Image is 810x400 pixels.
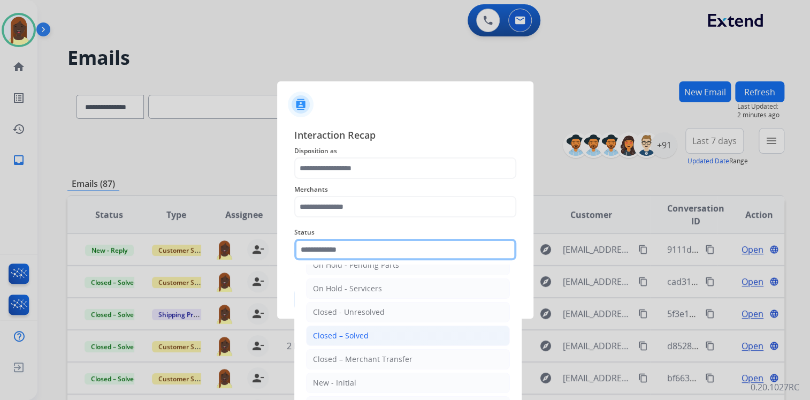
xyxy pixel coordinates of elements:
p: 0.20.1027RC [751,381,799,394]
span: Status [294,226,516,239]
div: On Hold - Pending Parts [313,260,399,270]
div: New - Initial [313,378,356,388]
img: contactIcon [288,92,314,117]
div: Closed – Merchant Transfer [313,354,412,365]
div: Closed – Solved [313,330,369,341]
span: Interaction Recap [294,127,516,145]
span: Disposition as [294,145,516,157]
div: Closed - Unresolved [313,307,385,318]
span: Merchants [294,183,516,196]
div: On Hold - Servicers [313,283,382,294]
